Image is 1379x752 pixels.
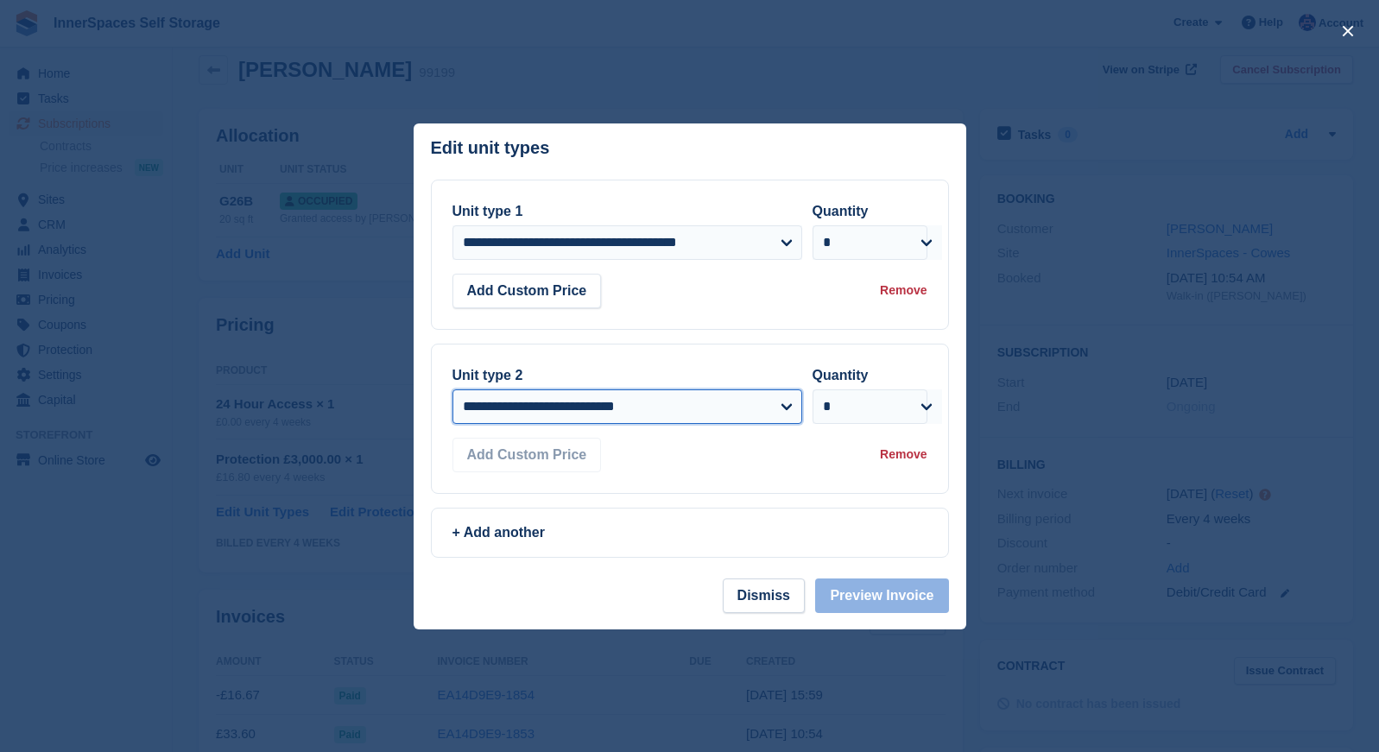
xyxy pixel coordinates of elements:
[452,438,602,472] button: Add Custom Price
[452,204,523,218] label: Unit type 1
[723,578,805,613] button: Dismiss
[813,368,869,382] label: Quantity
[452,274,602,308] button: Add Custom Price
[1334,17,1362,45] button: close
[431,508,949,558] a: + Add another
[431,138,550,158] p: Edit unit types
[815,578,948,613] button: Preview Invoice
[813,204,869,218] label: Quantity
[880,446,927,464] div: Remove
[452,522,927,543] div: + Add another
[452,368,523,382] label: Unit type 2
[880,281,927,300] div: Remove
